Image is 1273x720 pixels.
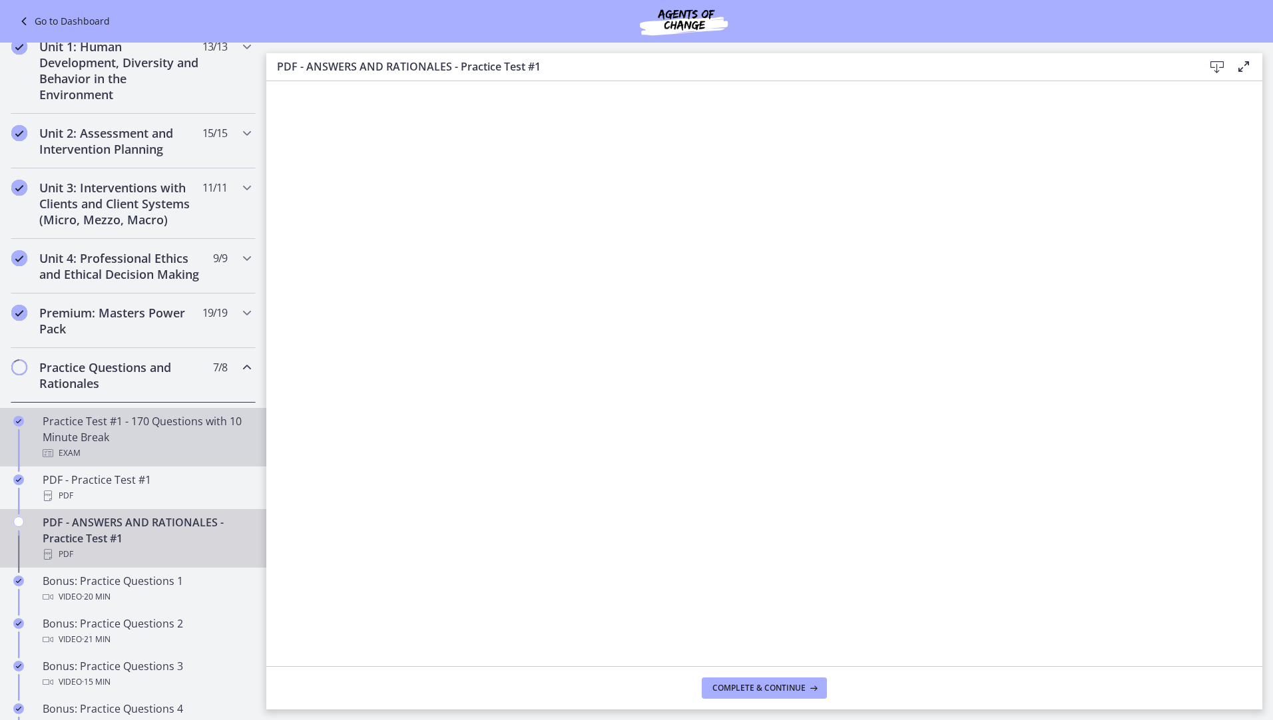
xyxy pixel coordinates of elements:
div: PDF - ANSWERS AND RATIONALES - Practice Test #1 [43,514,250,562]
span: · 20 min [82,589,111,605]
div: Video [43,631,250,647]
span: Complete & continue [712,683,806,693]
div: Bonus: Practice Questions 3 [43,658,250,690]
i: Completed [11,180,27,196]
div: Practice Test #1 - 170 Questions with 10 Minute Break [43,413,250,461]
i: Completed [13,416,24,427]
span: 9 / 9 [213,250,227,266]
h2: Unit 1: Human Development, Diversity and Behavior in the Environment [39,39,202,102]
div: PDF - Practice Test #1 [43,472,250,504]
div: Bonus: Practice Questions 1 [43,573,250,605]
button: Complete & continue [702,677,827,699]
span: 15 / 15 [202,125,227,141]
h2: Unit 2: Assessment and Intervention Planning [39,125,202,157]
h2: Premium: Masters Power Pack [39,305,202,337]
i: Completed [13,703,24,714]
i: Completed [13,661,24,671]
h2: Unit 3: Interventions with Clients and Client Systems (Micro, Mezzo, Macro) [39,180,202,228]
h3: PDF - ANSWERS AND RATIONALES - Practice Test #1 [277,59,1182,75]
i: Completed [11,250,27,266]
div: Video [43,674,250,690]
h2: Practice Questions and Rationales [39,359,202,391]
div: Exam [43,445,250,461]
img: Agents of Change [604,5,764,37]
a: Go to Dashboard [16,13,110,29]
div: Video [43,589,250,605]
i: Completed [13,618,24,629]
i: Completed [13,474,24,485]
span: 19 / 19 [202,305,227,321]
i: Completed [11,305,27,321]
span: 13 / 13 [202,39,227,55]
span: 7 / 8 [213,359,227,375]
span: · 21 min [82,631,111,647]
h2: Unit 4: Professional Ethics and Ethical Decision Making [39,250,202,282]
span: 11 / 11 [202,180,227,196]
i: Completed [11,125,27,141]
i: Completed [13,576,24,586]
span: · 15 min [82,674,111,690]
div: PDF [43,546,250,562]
div: Bonus: Practice Questions 2 [43,616,250,647]
i: Completed [11,39,27,55]
div: PDF [43,488,250,504]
